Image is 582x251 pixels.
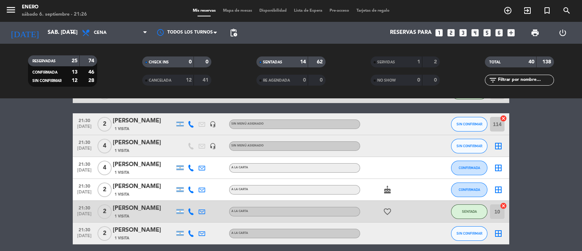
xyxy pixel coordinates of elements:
[494,164,503,172] i: border_all
[75,181,93,190] span: 21:30
[75,225,93,234] span: 21:30
[457,231,482,235] span: SIN CONFIRMAR
[75,138,93,146] span: 21:30
[383,207,392,216] i: favorite_border
[94,30,107,35] span: Cena
[446,28,456,38] i: looks_two
[88,70,96,75] strong: 46
[88,58,96,63] strong: 74
[549,22,577,44] div: LOG OUT
[451,204,487,219] button: SENTADA
[489,60,501,64] span: TOTAL
[149,79,171,82] span: CANCELADA
[75,234,93,242] span: [DATE]
[32,71,57,74] span: CONFIRMADA
[451,226,487,241] button: SIN CONFIRMAR
[115,213,129,219] span: 1 Visita
[231,188,248,191] span: A LA CARTA
[113,225,175,235] div: [PERSON_NAME]
[75,203,93,212] span: 21:30
[377,60,395,64] span: SERVIDAS
[231,232,248,235] span: A LA CARTA
[189,9,219,13] span: Mis reservas
[97,139,112,153] span: 4
[75,146,93,154] span: [DATE]
[231,210,248,213] span: A LA CARTA
[353,9,393,13] span: Tarjetas de regalo
[494,185,503,194] i: border_all
[5,4,16,18] button: menu
[115,148,129,154] span: 1 Visita
[377,79,396,82] span: NO SHOW
[417,78,420,83] strong: 0
[219,9,256,13] span: Mapa de mesas
[22,11,87,18] div: sábado 6. septiembre - 21:26
[210,121,216,128] i: headset_mic
[529,59,534,64] strong: 40
[543,6,551,15] i: turned_in_not
[317,59,324,64] strong: 62
[88,78,96,83] strong: 28
[68,28,76,37] i: arrow_drop_down
[497,76,554,84] input: Filtrar por nombre...
[115,235,129,241] span: 1 Visita
[113,160,175,169] div: [PERSON_NAME]
[500,115,507,122] i: cancel
[203,78,210,83] strong: 41
[75,116,93,124] span: 21:30
[506,28,516,38] i: add_box
[149,60,169,64] span: CHECK INS
[458,28,468,38] i: looks_3
[97,183,112,197] span: 2
[489,76,497,85] i: filter_list
[75,124,93,133] span: [DATE]
[482,28,492,38] i: looks_5
[113,116,175,126] div: [PERSON_NAME]
[189,59,192,64] strong: 0
[558,28,567,37] i: power_settings_new
[500,202,507,209] i: cancel
[97,117,112,132] span: 2
[494,229,503,238] i: border_all
[451,139,487,153] button: SIN CONFIRMAR
[97,161,112,175] span: 4
[459,166,480,170] span: CONFIRMADA
[72,78,77,83] strong: 12
[231,144,264,147] span: Sin menú asignado
[72,70,77,75] strong: 13
[457,144,482,148] span: SIN CONFIRMAR
[22,4,87,11] div: Enero
[326,9,353,13] span: Pre-acceso
[459,188,480,192] span: CONFIRMADA
[390,30,432,36] span: Reservas para
[434,59,438,64] strong: 2
[457,122,482,126] span: SIN CONFIRMAR
[451,161,487,175] button: CONFIRMADA
[494,142,503,150] i: border_all
[470,28,480,38] i: looks_4
[5,4,16,15] i: menu
[231,166,248,169] span: A LA CARTA
[383,185,392,194] i: cake
[32,79,61,83] span: SIN CONFIRMAR
[263,60,282,64] span: SENTADAS
[451,183,487,197] button: CONFIRMADA
[451,117,487,132] button: SIN CONFIRMAR
[75,212,93,220] span: [DATE]
[97,226,112,241] span: 2
[75,160,93,168] span: 21:30
[113,138,175,148] div: [PERSON_NAME]
[303,78,306,83] strong: 0
[231,122,264,125] span: Sin menú asignado
[97,204,112,219] span: 2
[5,25,44,41] i: [DATE]
[494,28,504,38] i: looks_6
[290,9,326,13] span: Lista de Espera
[462,209,477,213] span: SENTADA
[75,168,93,176] span: [DATE]
[562,6,571,15] i: search
[113,182,175,191] div: [PERSON_NAME]
[417,59,420,64] strong: 1
[229,28,238,37] span: pending_actions
[115,192,129,197] span: 1 Visita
